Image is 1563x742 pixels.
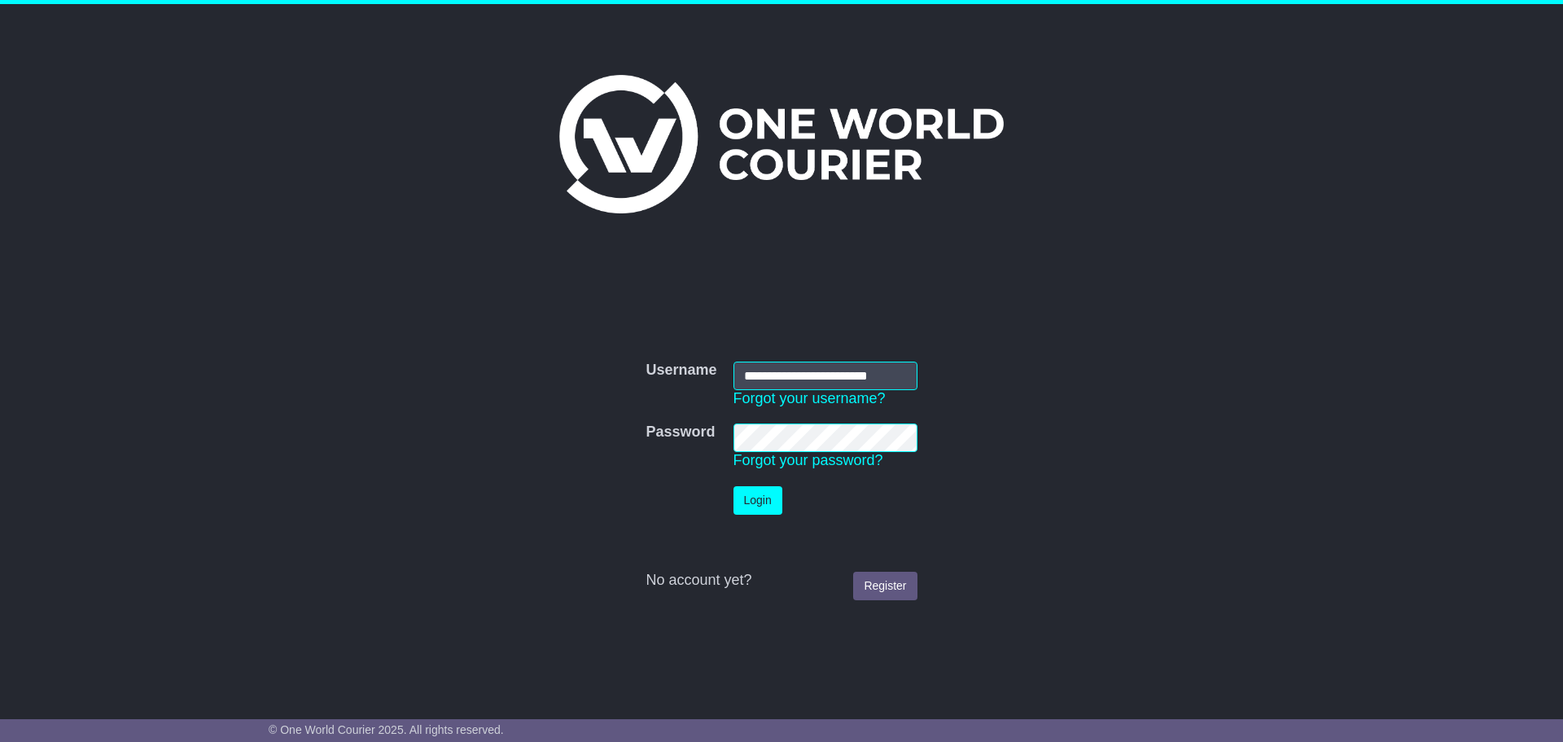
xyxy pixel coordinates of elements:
button: Login [733,486,782,515]
label: Password [646,424,715,441]
label: Username [646,362,716,380]
a: Forgot your password? [733,452,883,468]
div: No account yet? [646,572,917,590]
a: Forgot your username? [733,390,886,406]
img: One World [559,75,1004,213]
a: Register [853,572,917,600]
span: © One World Courier 2025. All rights reserved. [269,723,504,736]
